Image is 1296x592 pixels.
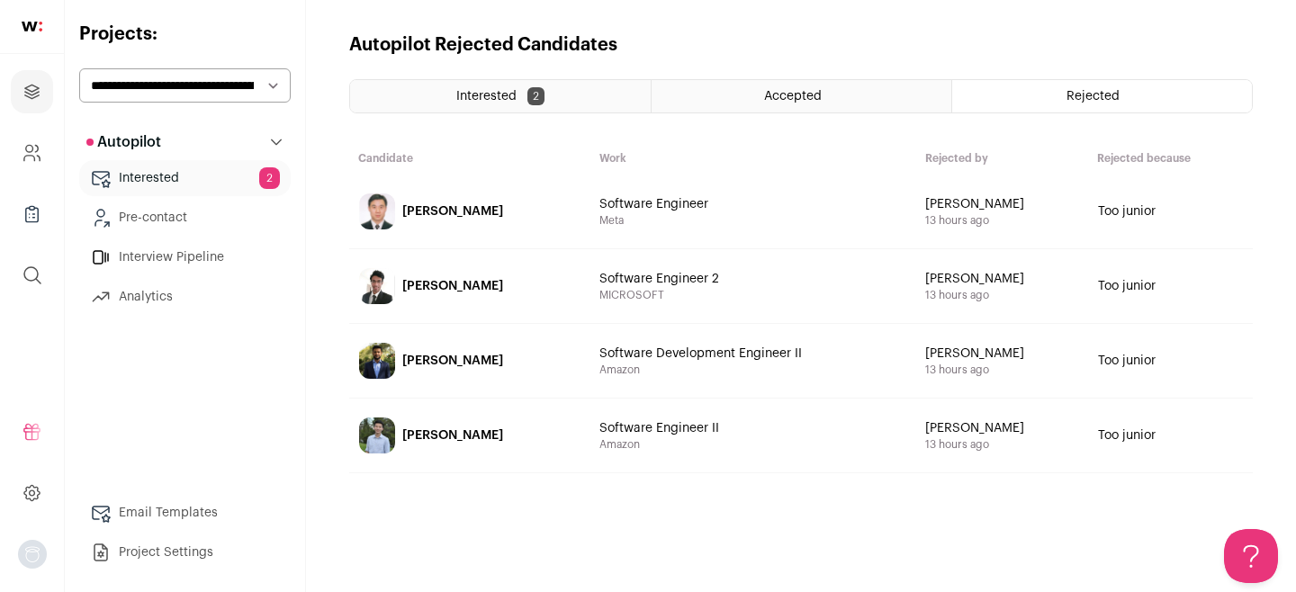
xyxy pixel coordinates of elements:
a: Too junior [1089,250,1252,322]
a: Too junior [1089,399,1252,471]
span: Software Engineer II [599,419,815,437]
span: Software Development Engineer II [599,345,815,363]
a: Accepted [652,80,951,112]
iframe: Toggle Customer Support [1224,529,1278,583]
span: Amazon [599,363,906,377]
img: 6977f3a444d94890e90b71794a8f88a7babec419291286b196a4ccdfb2db1181.jpg [359,268,395,304]
a: Company and ATS Settings [11,131,53,175]
th: Rejected by [916,142,1089,175]
button: Open dropdown [18,540,47,569]
span: [PERSON_NAME] [925,195,1080,213]
th: Work [590,142,915,175]
span: 13 hours ago [925,437,1080,452]
h2: Projects: [79,22,291,47]
span: 2 [527,87,544,105]
h1: Autopilot Rejected Candidates [349,32,617,58]
a: Pre-contact [79,200,291,236]
img: 51cb9e7f36fbb7a5d61e261b00b522da85d651e538a658872cd28caa53f286ea.jpg [359,417,395,453]
div: [PERSON_NAME] [402,202,503,220]
span: MICROSOFT [599,288,906,302]
img: 96f6512b0537380932af79abf1f8954c3742994532a7c67bac25c6974bb16df7.jpg [359,193,395,229]
a: Too junior [1089,175,1252,247]
div: [PERSON_NAME] [402,426,503,444]
span: Interested [456,90,517,103]
a: Company Lists [11,193,53,236]
a: Interested2 [79,160,291,196]
span: Rejected [1066,90,1120,103]
span: [PERSON_NAME] [925,419,1080,437]
a: Analytics [79,279,291,315]
span: 13 hours ago [925,288,1080,302]
img: 3c23ec05da3068225d3e92f0777d5c055f59c10ff04952a2d02a1b242a303008.jpg [359,343,395,379]
span: Meta [599,213,906,228]
a: [PERSON_NAME] [350,399,589,471]
button: Autopilot [79,124,291,160]
span: Software Engineer [599,195,815,213]
span: 2 [259,167,280,189]
a: Email Templates [79,495,291,531]
span: 13 hours ago [925,363,1080,377]
span: Software Engineer 2 [599,270,815,288]
a: [PERSON_NAME] [350,250,589,322]
img: wellfound-shorthand-0d5821cbd27db2630d0214b213865d53afaa358527fdda9d0ea32b1df1b89c2c.svg [22,22,42,31]
a: Too junior [1089,325,1252,397]
span: Accepted [764,90,822,103]
th: Candidate [349,142,590,175]
p: Autopilot [86,131,161,153]
img: nopic.png [18,540,47,569]
a: [PERSON_NAME] [350,175,589,247]
span: [PERSON_NAME] [925,345,1080,363]
div: [PERSON_NAME] [402,277,503,295]
span: Amazon [599,437,906,452]
a: Interested 2 [350,80,651,112]
span: [PERSON_NAME] [925,270,1080,288]
a: Interview Pipeline [79,239,291,275]
div: [PERSON_NAME] [402,352,503,370]
span: 13 hours ago [925,213,1080,228]
a: Projects [11,70,53,113]
a: [PERSON_NAME] [350,325,589,397]
a: Project Settings [79,534,291,570]
th: Rejected because [1088,142,1253,175]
